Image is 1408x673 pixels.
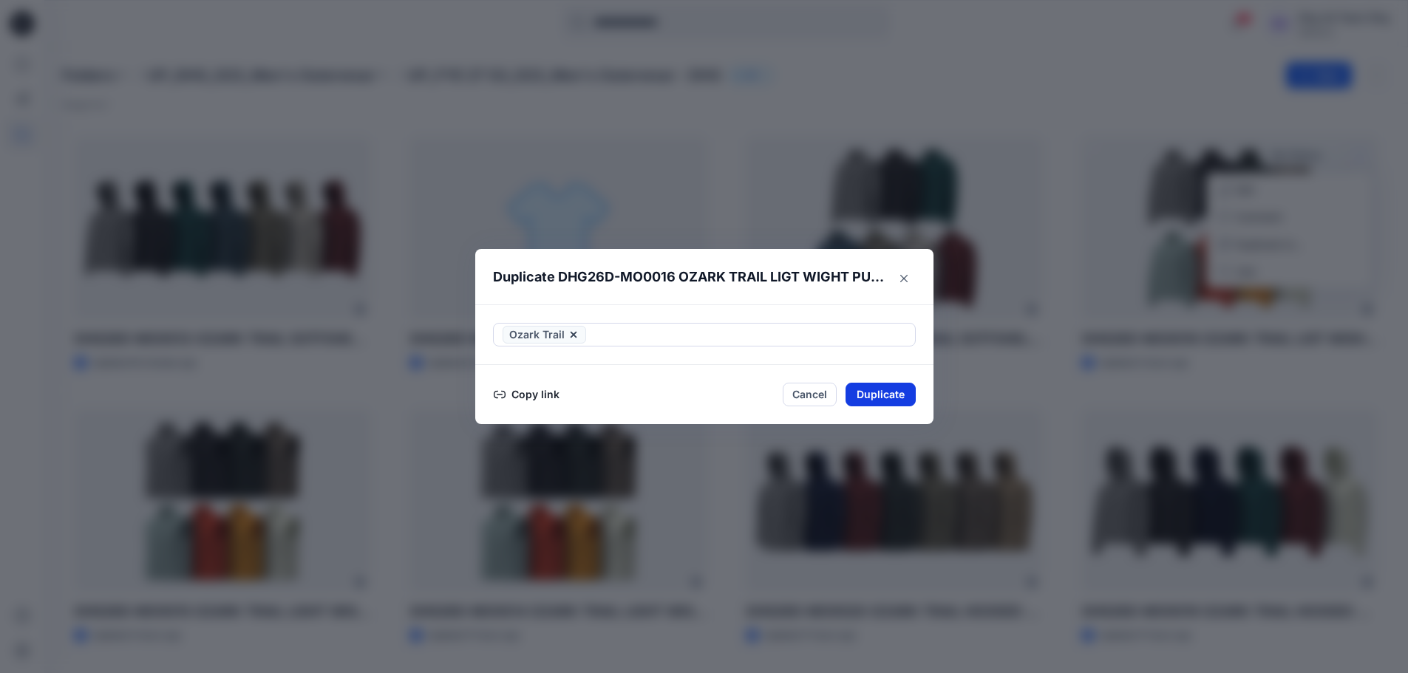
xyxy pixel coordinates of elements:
[493,267,886,287] p: Duplicate DHG26D-MO0016 OZARK TRAIL LIGT WIGHT PUFFER JACKET OPT 1
[846,383,916,406] button: Duplicate
[892,267,916,290] button: Close
[783,383,837,406] button: Cancel
[493,386,560,403] button: Copy link
[509,326,565,344] span: Ozark Trail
